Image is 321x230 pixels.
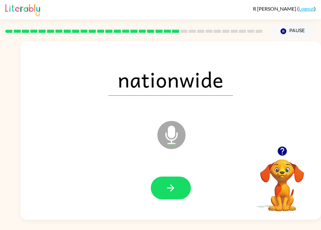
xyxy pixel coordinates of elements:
button: Pause [270,24,316,38]
div: ( ) [253,6,316,12]
span: R [PERSON_NAME] [253,6,297,12]
span: nationwide [108,63,233,96]
a: Logout [299,6,314,12]
video: Your browser must support playing .mp4 files to use Literably. Please try using another browser. [251,150,313,212]
img: Literably [5,2,40,16]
